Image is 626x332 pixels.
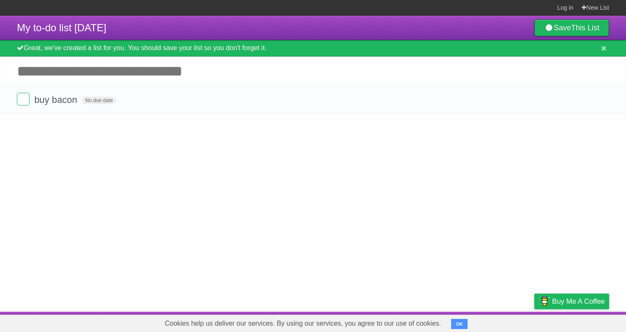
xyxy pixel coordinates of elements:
b: This List [571,24,599,32]
a: SaveThis List [534,19,609,36]
a: Buy me a coffee [534,294,609,309]
a: About [422,314,440,330]
a: Privacy [523,314,545,330]
a: Suggest a feature [556,314,609,330]
span: My to-do list [DATE] [17,22,106,33]
span: Buy me a coffee [552,294,605,309]
span: buy bacon [34,94,79,105]
a: Developers [450,314,484,330]
img: Buy me a coffee [539,294,550,308]
a: Terms [495,314,513,330]
button: OK [451,319,468,329]
span: No due date [82,97,116,104]
label: Done [17,93,30,105]
span: Cookies help us deliver our services. By using our services, you agree to our use of cookies. [156,315,449,332]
